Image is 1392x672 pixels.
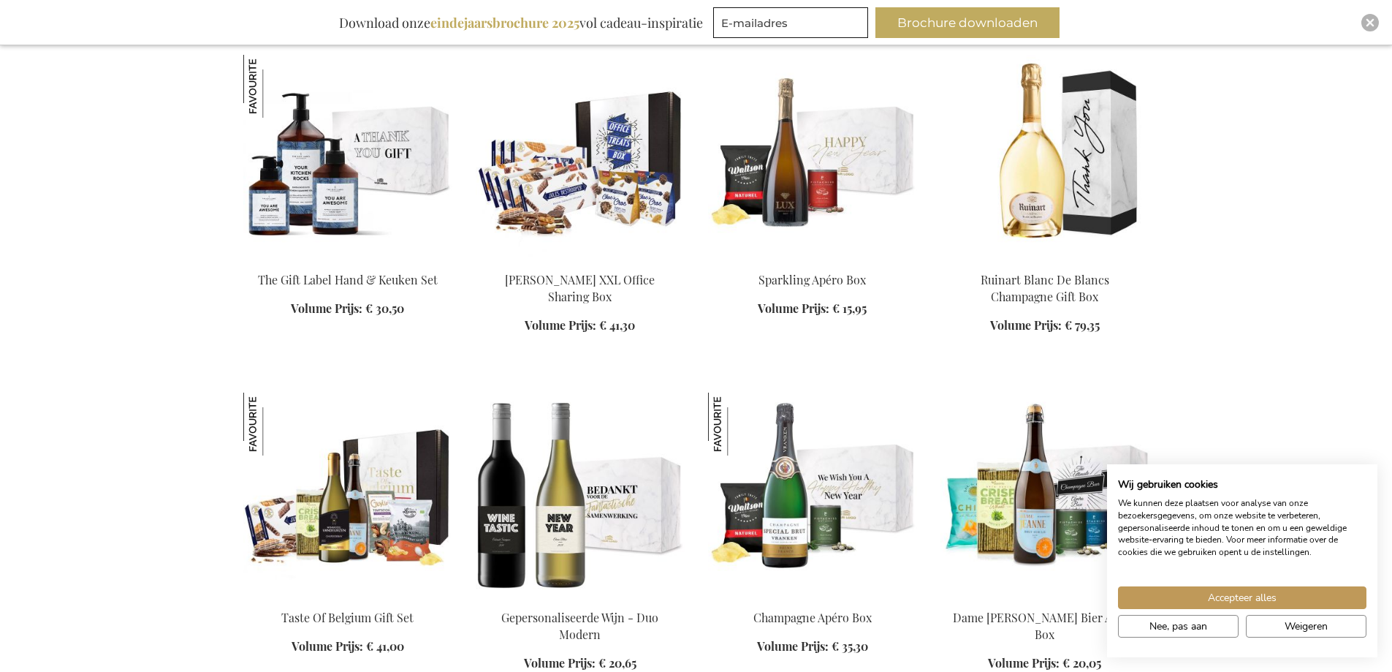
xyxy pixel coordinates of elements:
[1118,478,1366,491] h2: Wij gebruiken cookies
[258,272,438,287] a: The Gift Label Hand & Keuken Set
[940,55,1149,260] img: Ruinart Blanc De Blancs Champagne Gift Box
[708,592,917,605] a: Champagne Apéro Box Champagne Apéro Box
[291,301,362,316] span: Volume Prijs:
[525,317,596,333] span: Volume Prijs:
[430,14,579,31] b: eindejaarsbrochure 2025
[1062,655,1101,671] span: € 20,05
[599,317,635,333] span: € 41,30
[708,393,771,456] img: Champagne Apéro Box
[713,7,868,38] input: E-mailadres
[281,610,414,625] a: Taste Of Belgium Gift Set
[598,655,636,671] span: € 20,65
[505,272,655,304] a: [PERSON_NAME] XXL Office Sharing Box
[875,7,1060,38] button: Brochure downloaden
[988,655,1101,672] a: Volume Prijs: € 20,05
[757,638,868,655] a: Volume Prijs: € 35,30
[981,272,1109,304] a: Ruinart Blanc De Blancs Champagne Gift Box
[758,301,829,316] span: Volume Prijs:
[990,317,1100,334] a: Volume Prijs: € 79,35
[1208,590,1277,605] span: Accepteer alles
[757,638,829,654] span: Volume Prijs:
[713,7,872,42] form: marketing offers and promotions
[1118,615,1239,638] button: Pas cookie voorkeuren aan
[1361,14,1379,31] div: Close
[708,55,917,260] img: Sparkling Apero Box
[366,638,404,654] span: € 41,00
[990,317,1062,333] span: Volume Prijs:
[332,7,710,38] div: Download onze vol cadeau-inspiratie
[1118,497,1366,559] p: We kunnen deze plaatsen voor analyse van onze bezoekersgegevens, om onze website te verbeteren, g...
[832,638,868,654] span: € 35,30
[476,55,685,260] img: Jules Destrooper XXL Office Sharing Box
[1149,619,1207,634] span: Nee, pas aan
[1366,18,1374,27] img: Close
[1065,317,1100,333] span: € 79,35
[525,317,635,334] a: Volume Prijs: € 41,30
[708,254,917,268] a: Sparkling Apero Box
[1285,619,1328,634] span: Weigeren
[476,592,685,605] a: Gepersonaliseerde Wijn - Duo Modern
[292,638,363,654] span: Volume Prijs:
[758,301,867,317] a: Volume Prijs: € 15,95
[501,610,658,642] a: Gepersonaliseerde Wijn - Duo Modern
[243,55,452,260] img: The Gift Label Hand & Kitchen Set
[708,393,917,597] img: Champagne Apéro Box
[832,301,867,316] span: € 15,95
[1118,586,1366,609] button: Accepteer alle cookies
[291,301,404,317] a: Volume Prijs: € 30,50
[243,254,452,268] a: The Gift Label Hand & Kitchen Set The Gift Label Hand & Keuken Set
[476,254,685,268] a: Jules Destrooper XXL Office Sharing Box
[292,638,404,655] a: Volume Prijs: € 41,00
[243,55,306,118] img: The Gift Label Hand & Keuken Set
[243,393,306,456] img: Taste Of Belgium Gift Set
[524,655,636,672] a: Volume Prijs: € 20,65
[988,655,1060,671] span: Volume Prijs:
[243,393,452,597] img: Taste Of Belgium Gift Set
[940,592,1149,605] a: Dame Jeanne Champagne Beer Apéro Box
[365,301,404,316] span: € 30,50
[1246,615,1366,638] button: Alle cookies weigeren
[243,592,452,605] a: Taste Of Belgium Gift Set Taste Of Belgium Gift Set
[940,393,1149,597] img: Dame Jeanne Champagne Beer Apéro Box
[940,254,1149,268] a: Ruinart Blanc De Blancs Champagne Gift Box
[953,610,1136,642] a: Dame [PERSON_NAME] Bier Apéro Box
[758,272,866,287] a: Sparkling Apéro Box
[753,610,872,625] a: Champagne Apéro Box
[524,655,596,671] span: Volume Prijs:
[476,393,685,597] img: Gepersonaliseerde Wijn - Duo Modern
